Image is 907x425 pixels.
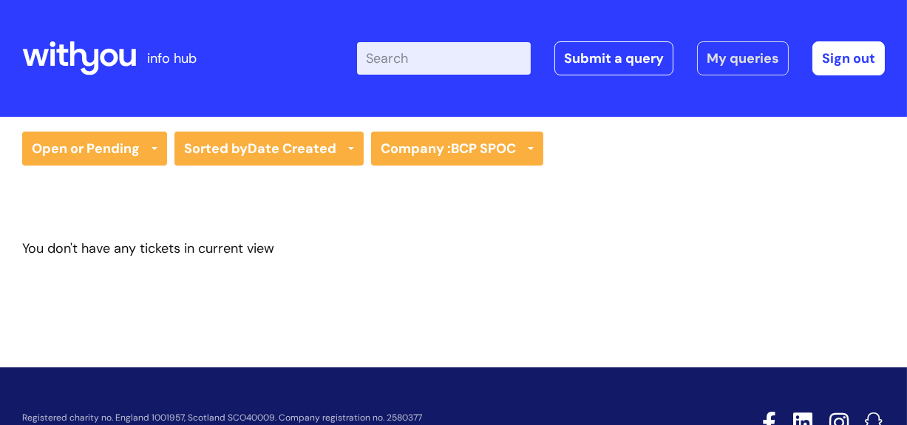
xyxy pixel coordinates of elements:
[248,140,336,157] b: Date Created
[451,140,516,157] strong: BCP SPOC
[22,237,885,260] div: You don't have any tickets in current view
[357,42,531,75] input: Search
[697,41,789,75] a: My queries
[147,47,197,70] p: info hub
[174,132,364,166] a: Sorted byDate Created
[22,132,167,166] a: Open or Pending
[22,413,663,423] p: Registered charity no. England 1001957, Scotland SCO40009. Company registration no. 2580377
[812,41,885,75] a: Sign out
[357,41,885,75] div: | -
[554,41,673,75] a: Submit a query
[371,132,543,166] a: Company :BCP SPOC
